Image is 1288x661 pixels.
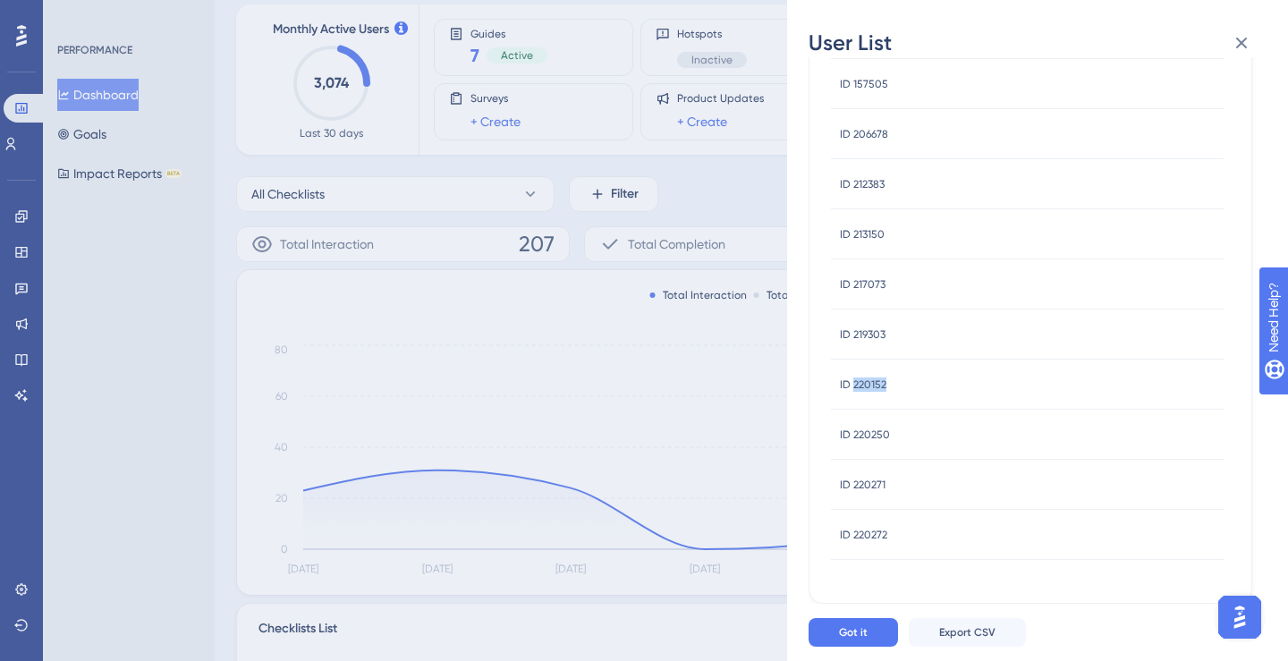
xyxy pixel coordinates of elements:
span: ID 220271 [840,478,885,492]
span: ID 157505 [840,77,888,91]
span: Need Help? [42,4,112,26]
span: ID 213150 [840,227,885,242]
span: ID 220272 [840,528,887,542]
span: Export CSV [939,625,996,640]
button: Export CSV [909,618,1026,647]
div: User List [809,29,1267,57]
button: Got it [809,618,898,647]
span: ID 220152 [840,377,886,392]
iframe: UserGuiding AI Assistant Launcher [1213,590,1267,644]
span: ID 220250 [840,428,890,442]
span: ID 219303 [840,327,885,342]
span: ID 217073 [840,277,885,292]
span: ID 212383 [840,177,885,191]
span: Got it [839,625,868,640]
span: ID 206678 [840,127,888,141]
